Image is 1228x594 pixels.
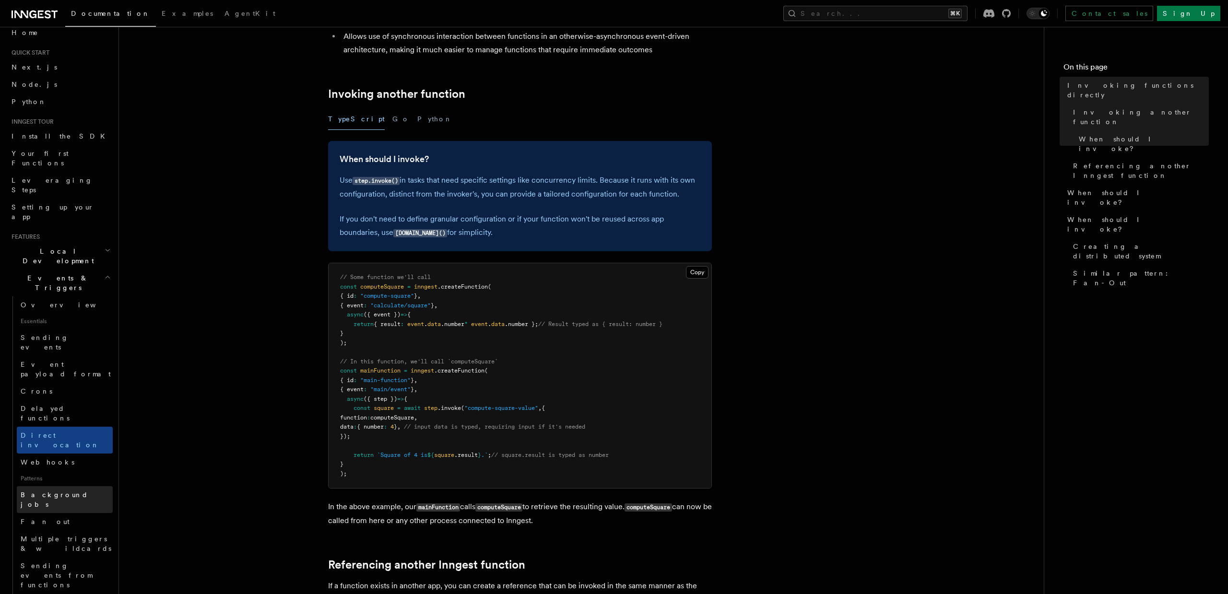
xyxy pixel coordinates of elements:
span: Multiple triggers & wildcards [21,535,111,552]
h4: On this page [1063,61,1209,77]
a: Your first Functions [8,145,113,172]
a: Python [8,93,113,110]
p: If you don't need to define granular configuration or if your function won't be reused across app... [340,212,700,240]
span: Creating a distributed system [1073,242,1209,261]
span: 4 [390,423,394,430]
a: Invoking functions directly [1063,77,1209,104]
span: Install the SDK [12,132,111,140]
span: event [407,321,424,327]
span: Sending events [21,334,69,351]
span: .` [481,452,488,458]
span: { [542,405,545,411]
code: [DOMAIN_NAME]() [393,229,447,237]
span: Essentials [17,314,113,329]
span: , [417,292,421,299]
span: .createFunction [434,367,484,374]
span: { event [340,302,364,309]
a: Event payload format [17,356,113,383]
span: Features [8,233,40,241]
span: Referencing another Inngest function [1073,161,1209,180]
span: { result [374,321,401,327]
span: { number [357,423,384,430]
span: Local Development [8,246,105,266]
span: await [404,405,421,411]
span: , [538,405,542,411]
span: : [384,423,387,430]
span: .number }; [505,321,538,327]
button: TypeScript [328,108,385,130]
span: data [427,321,441,327]
span: Inngest tour [8,118,54,126]
span: Background jobs [21,491,88,508]
span: "compute-square-value" [464,405,538,411]
a: Examples [156,3,219,26]
li: Allows use of synchronous interaction between functions in an otherwise-asynchronous event-driven... [341,30,712,57]
span: = [404,367,407,374]
span: => [401,311,407,318]
a: When should I invoke? [1063,211,1209,238]
a: When should I invoke? [1063,184,1209,211]
span: inngest [411,367,434,374]
span: ( [488,283,491,290]
a: Referencing another Inngest function [1069,157,1209,184]
span: .createFunction [437,283,488,290]
a: Documentation [65,3,156,27]
span: "compute-square" [360,292,414,299]
kbd: ⌘K [948,9,962,18]
span: step [424,405,437,411]
span: } [431,302,434,309]
span: Crons [21,387,52,395]
span: Setting up your app [12,203,94,221]
span: Similar pattern: Fan-Out [1073,268,1209,288]
a: Sending events from functions [17,557,113,594]
a: When should I invoke? [1075,130,1209,157]
span: , [397,423,401,430]
span: : [401,321,404,327]
a: Background jobs [17,486,113,513]
span: // square.result is typed as number [491,452,609,458]
span: Node.js [12,81,57,88]
button: Local Development [8,243,113,269]
span: Events & Triggers [8,273,105,292]
span: Invoking another function [1073,107,1209,127]
span: , [414,414,417,421]
span: function [340,414,367,421]
span: Event payload format [21,361,111,378]
span: Next.js [12,63,57,71]
a: Sign Up [1157,6,1220,21]
a: Webhooks [17,454,113,471]
span: When should I invoke? [1067,188,1209,207]
a: Setting up your app [8,198,113,225]
button: Go [392,108,410,130]
span: // Some function we'll call [340,274,431,280]
span: return [354,321,374,327]
span: { event [340,386,364,393]
a: Invoking another function [1069,104,1209,130]
span: ${ [427,452,434,458]
span: Sending events from functions [21,562,92,589]
span: } [340,330,343,337]
code: step.invoke() [353,177,400,185]
span: . [424,321,427,327]
span: , [414,386,417,393]
span: = [397,405,401,411]
span: Overview [21,301,119,309]
span: const [340,367,357,374]
span: When should I invoke? [1079,134,1209,153]
span: { id [340,377,354,384]
span: Delayed functions [21,405,70,422]
a: Similar pattern: Fan-Out [1069,265,1209,291]
span: { [407,311,411,318]
span: .invoke [437,405,461,411]
button: Python [417,108,452,130]
p: Use in tasks that need specific settings like concurrency limits. Because it runs with its own co... [340,174,700,201]
span: : [354,377,357,384]
span: Webhooks [21,458,74,466]
span: .result [454,452,478,458]
span: , [434,302,437,309]
a: Delayed functions [17,400,113,427]
span: data [491,321,505,327]
span: : [367,414,370,421]
code: mainFunction [416,503,460,512]
span: { id [340,292,354,299]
